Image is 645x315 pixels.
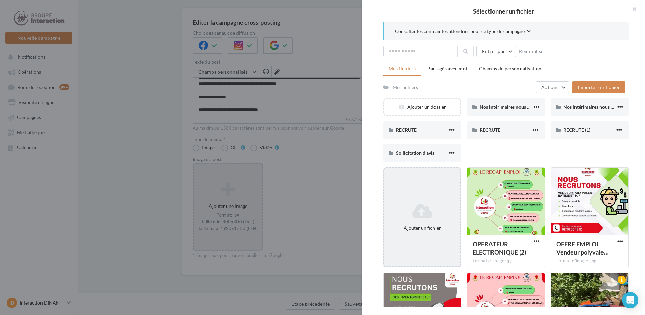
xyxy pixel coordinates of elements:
[480,127,500,133] span: RECRUTE
[563,127,590,133] span: RECRUTE (1)
[393,84,418,91] div: Mes fichiers
[480,104,557,110] span: Nos intérimaires nous partagent leur
[541,84,558,90] span: Actions
[372,8,634,14] h2: Sélectionner un fichier
[395,28,531,36] button: Consulter les contraintes attendues pour ce type de campagne
[516,47,549,55] button: Réinitialiser
[476,46,516,57] button: Filtrer par
[556,240,609,256] span: OFFRE EMPLOI Vendeur polyvalent bâtiment
[395,28,525,35] span: Consulter les contraintes attendues pour ce type de campagne
[389,66,416,71] span: Mes fichiers
[387,225,458,232] div: Ajouter un fichier
[622,292,638,308] div: Open Intercom Messenger
[396,150,434,156] span: Sollicitation d'avis
[536,81,569,93] button: Actions
[556,258,623,264] div: Format d'image: jpg
[384,104,460,111] div: Ajouter un dossier
[473,258,539,264] div: Format d'image: jpg
[473,240,526,256] span: OPERATEUR ELECTRONIQUE (2)
[572,81,625,93] button: Importer un fichier
[427,66,467,71] span: Partagés avec moi
[578,84,620,90] span: Importer un fichier
[563,104,640,110] span: Nos intérimaires nous partagent leur
[479,66,541,71] span: Champs de personnalisation
[396,127,417,133] span: RECRUTE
